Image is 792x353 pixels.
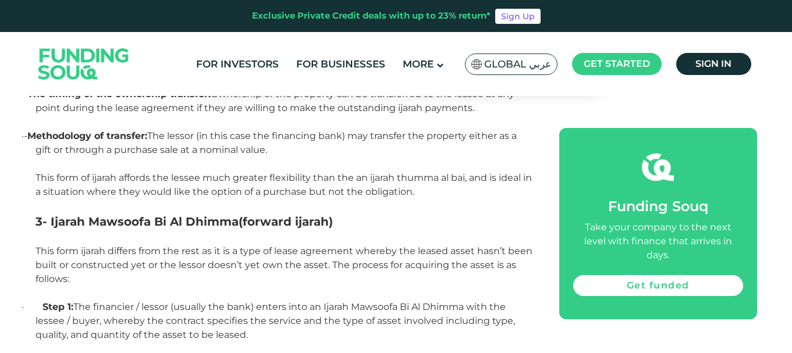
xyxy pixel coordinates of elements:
span: · [22,88,27,99]
span: More [403,58,434,70]
span: Methodology of transfer: [27,130,147,141]
img: Logo [27,35,141,94]
span: The lessor (in this case the financing bank) may transfer the property either as a gift or throug... [35,130,517,155]
a: Get funded [573,275,743,296]
div: Take your company to the next level with finance that arrives in days. [573,220,743,262]
a: For Businesses [293,55,388,74]
a: Sign in [676,53,751,75]
span: · [22,130,27,141]
span: · [22,301,42,312]
a: Sign Up [495,9,541,24]
span: Get started [584,58,650,69]
span: This form ijarah differs from the rest as it is a type of lease agreement whereby the leased asse... [35,245,532,284]
img: SA Flag [471,59,482,69]
span: - [24,130,27,141]
span: Funding Souq [608,198,708,215]
a: For Investors [193,55,282,74]
div: Exclusive Private Credit deals with up to 23% return* [252,9,491,23]
span: - [24,88,27,99]
span: Step 1: [42,301,73,312]
img: fsicon [642,151,674,183]
span: Global عربي [484,58,551,71]
span: Ownership of the property can be transferred to the lessee at any point during the lease agreemen... [35,88,514,113]
span: Sign in [695,58,731,69]
span: (forward ijarah) [239,215,333,229]
span: The timing of the ownership transfer: [27,88,211,99]
span: The financier / lessor (usually the bank) enters into an Ijarah Mawsoofa Bi Al Dhimma with the le... [35,301,515,340]
span: 3- Ijarah Mawsoofa Bi Al Dhimma [35,215,239,229]
span: This form of ijarah affords the lessee much greater flexibility than the an ijarah thumma al bai,... [35,172,532,197]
